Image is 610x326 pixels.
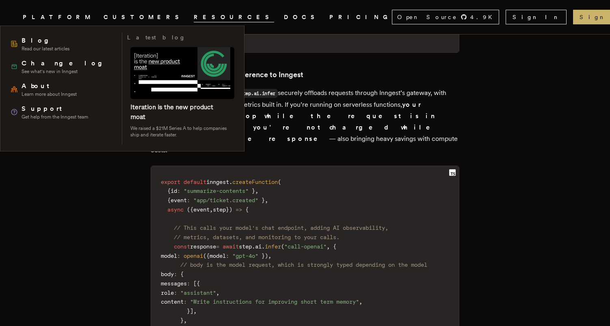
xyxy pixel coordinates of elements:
a: PRICING [329,12,392,22]
span: ( [278,179,281,185]
span: event [171,197,187,203]
span: Support [22,104,88,114]
span: { [245,206,249,213]
span: "Write instructions for improving short term memory" [190,298,359,305]
span: body [161,271,174,277]
span: Learn more about Inngest [22,91,77,97]
span: // body is the model request, which is strongly typed depending on the model [180,261,427,268]
span: event [193,206,210,213]
span: : [187,280,190,287]
span: : [177,188,180,194]
span: role [161,289,174,296]
span: ) [265,253,268,259]
span: ai [255,243,262,250]
a: DOCS [284,12,320,22]
span: { [333,243,336,250]
span: model [161,253,177,259]
span: } [262,197,265,203]
span: step [213,206,226,213]
button: PLATFORM [23,12,94,22]
span: export [161,179,180,185]
span: , [216,289,219,296]
span: , [255,188,258,194]
span: id [171,188,177,194]
a: AboutLearn more about Inngest [7,78,117,101]
strong: your function will stop while the request is in flight so that you’re not charged while aiting fo... [151,101,441,142]
a: BlogRead our latest articles [7,32,117,55]
a: ChangelogSee what's new in Inngest [7,55,117,78]
span: [ [193,280,197,287]
a: Sign In [506,10,567,24]
span: } [187,308,190,314]
span: 4.9 K [470,13,497,21]
span: , [210,206,213,213]
span: . [252,243,255,250]
a: SupportGet help from the Inngest team [7,101,117,123]
span: "app/ticket.created" [193,197,258,203]
span: ( [187,206,190,213]
span: , [184,317,187,324]
span: ( [203,253,206,259]
span: const [174,243,190,250]
span: : [174,271,177,277]
span: { [180,271,184,277]
span: infer [265,243,281,250]
span: : [174,289,177,296]
h3: Latest blog [127,32,186,42]
span: default [184,179,206,185]
span: , [265,197,268,203]
span: } [180,317,184,324]
span: : [187,197,190,203]
span: , [193,308,197,314]
a: CUSTOMERS [104,12,184,22]
span: => [236,206,242,213]
span: . [229,179,232,185]
span: { [206,253,210,259]
a: Iteration is the new product moat [130,103,213,121]
span: } [262,253,265,259]
span: // This calls your model's chat endpoint, adding AI observability, [174,225,388,231]
span: ( [281,243,284,250]
span: . [262,243,265,250]
button: RESOURCES [194,12,274,22]
p: If you’re starting from scratch, securely offloads requests through Inngest’s gateway, with advan... [151,87,459,156]
span: , [268,253,271,259]
span: { [197,280,200,287]
span: , [359,298,362,305]
span: "call-openai" [284,243,327,250]
span: { [167,188,171,194]
span: inngest [206,179,229,185]
span: createFunction [232,179,278,185]
span: } [252,188,255,194]
h3: : offloading inference to Inngest [151,69,459,81]
span: About [22,81,77,91]
span: : [226,253,229,259]
span: See what's new in Inngest [22,68,108,75]
span: ] [190,308,193,314]
span: // metrics, datasets, and monitoring to your calls. [174,234,340,240]
span: Open Source [397,13,457,21]
span: "assistant" [180,289,216,296]
span: { [167,197,171,203]
span: , [327,243,330,250]
span: Changelog [22,58,108,68]
span: : [184,298,187,305]
span: "summarize-contents" [184,188,249,194]
span: = [216,243,219,250]
span: openai [184,253,203,259]
span: step [239,243,252,250]
span: ) [229,206,232,213]
span: } [226,206,229,213]
span: Blog [22,36,69,45]
span: Read our latest articles [22,45,69,52]
code: step.ai.infer [238,89,278,98]
span: messages [161,280,187,287]
span: "gpt-4o" [232,253,258,259]
span: { [190,206,193,213]
span: content [161,298,184,305]
span: await [223,243,239,250]
span: response [190,243,216,250]
span: : [177,253,180,259]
